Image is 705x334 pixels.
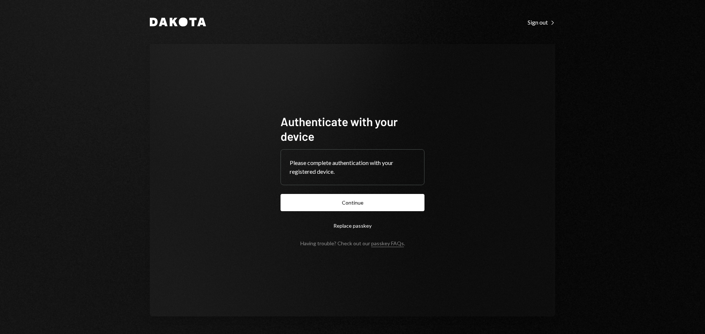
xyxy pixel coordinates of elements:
[281,217,424,234] button: Replace passkey
[281,114,424,143] h1: Authenticate with your device
[528,19,555,26] div: Sign out
[300,240,405,246] div: Having trouble? Check out our .
[371,240,404,247] a: passkey FAQs
[281,194,424,211] button: Continue
[528,18,555,26] a: Sign out
[290,158,415,176] div: Please complete authentication with your registered device.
